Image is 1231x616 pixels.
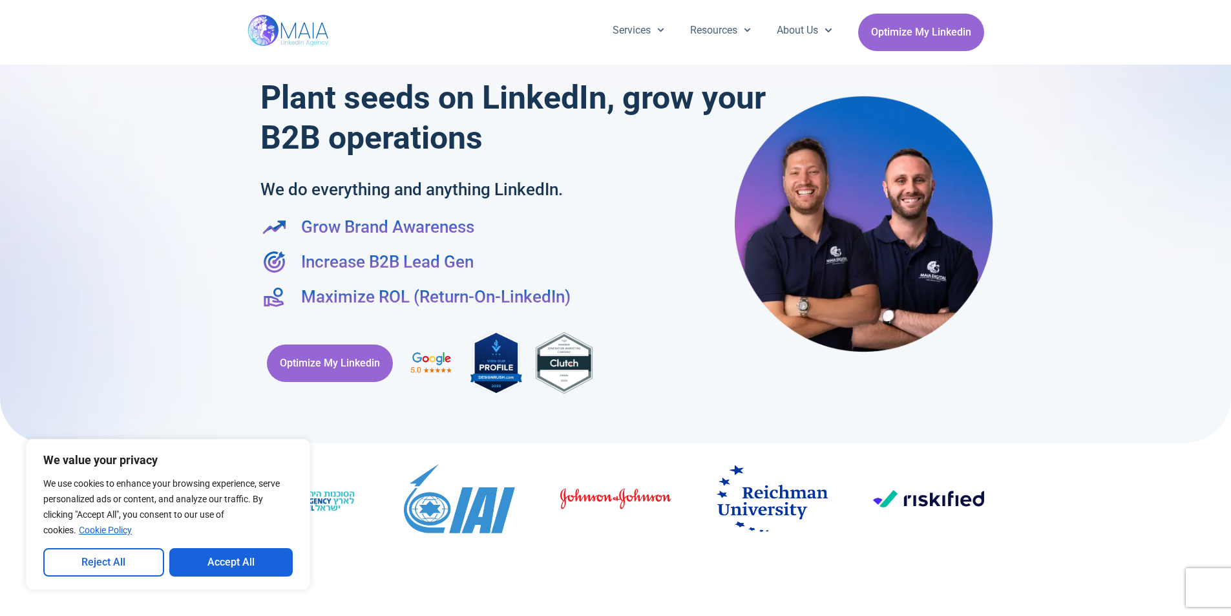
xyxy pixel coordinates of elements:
[169,548,293,577] button: Accept All
[298,284,571,309] span: Maximize ROL (Return-On-LinkedIn)
[717,465,828,536] div: 11 / 19
[600,14,677,47] a: Services
[260,78,772,158] h1: Plant seeds on LinkedIn, grow your B2B operations
[717,465,828,532] img: Reichman_University.svg (3)
[871,20,971,45] span: Optimize My Linkedin
[600,14,845,47] nav: Menu
[260,177,688,202] h2: We do everything and anything LinkedIn.
[247,443,984,558] div: Image Carousel
[78,524,132,536] a: Cookie Policy
[735,95,993,352] img: Maia Digital- Shay & Eli
[43,452,293,468] p: We value your privacy
[298,215,474,239] span: Grow Brand Awareness
[470,328,522,398] img: MAIA Digital's rating on DesignRush, the industry-leading B2B Marketplace connecting brands with ...
[26,439,310,590] div: We value your privacy
[873,490,984,507] img: Riskified_logo
[298,250,474,274] span: Increase B2B Lead Gen
[764,14,845,47] a: About Us
[873,490,984,512] div: 12 / 19
[858,14,984,51] a: Optimize My Linkedin
[560,487,671,515] div: 10 / 19
[404,464,515,538] div: 9 / 19
[43,548,164,577] button: Reject All
[677,14,764,47] a: Resources
[280,351,380,376] span: Optimize My Linkedin
[560,487,671,510] img: johnson-johnson-4
[267,345,393,382] a: Optimize My Linkedin
[43,476,293,538] p: We use cookies to enhance your browsing experience, serve personalized ads or content, and analyz...
[404,464,515,533] img: Israel_Aerospace_Industries_logo.svg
